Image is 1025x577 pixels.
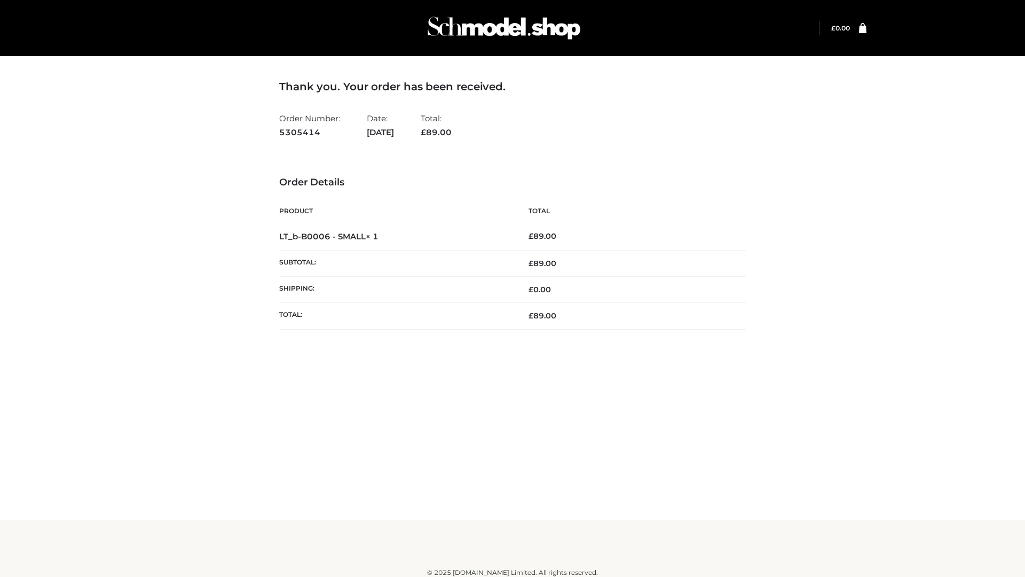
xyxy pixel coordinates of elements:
th: Shipping: [279,277,512,303]
span: £ [421,127,426,137]
strong: × 1 [366,231,379,241]
li: Order Number: [279,109,340,142]
span: £ [529,285,533,294]
strong: 5305414 [279,126,340,139]
th: Product [279,199,512,223]
span: £ [529,231,533,241]
li: Date: [367,109,394,142]
bdi: 0.00 [831,24,850,32]
li: Total: [421,109,452,142]
span: 89.00 [529,311,556,321]
strong: [DATE] [367,126,394,139]
span: £ [529,259,533,268]
h3: Thank you. Your order has been received. [279,80,746,93]
span: 89.00 [421,127,452,137]
a: £0.00 [831,24,850,32]
th: Subtotal: [279,250,512,276]
th: Total [512,199,746,223]
h3: Order Details [279,177,746,189]
bdi: 89.00 [529,231,556,241]
bdi: 0.00 [529,285,551,294]
span: 89.00 [529,259,556,268]
strong: LT_b-B0006 - SMALL [279,231,379,241]
span: £ [831,24,835,32]
th: Total: [279,303,512,329]
img: Schmodel Admin 964 [424,7,584,49]
span: £ [529,311,533,321]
